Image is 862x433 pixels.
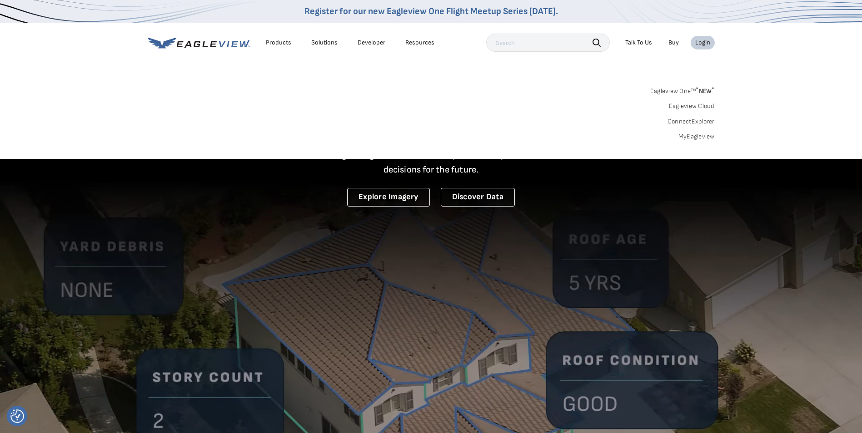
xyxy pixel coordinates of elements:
a: Eagleview Cloud [669,102,715,110]
div: Login [695,39,710,47]
div: Resources [405,39,434,47]
img: Revisit consent button [10,409,24,423]
a: Developer [358,39,385,47]
div: Talk To Us [625,39,652,47]
div: Products [266,39,291,47]
input: Search [486,34,610,52]
span: NEW [696,87,714,95]
div: Solutions [311,39,338,47]
a: MyEagleview [678,133,715,141]
a: Eagleview One™*NEW* [650,84,715,95]
a: Buy [668,39,679,47]
a: Explore Imagery [347,188,430,207]
a: Discover Data [441,188,515,207]
button: Consent Preferences [10,409,24,423]
a: Register for our new Eagleview One Flight Meetup Series [DATE]. [304,6,558,17]
a: ConnectExplorer [668,118,715,126]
